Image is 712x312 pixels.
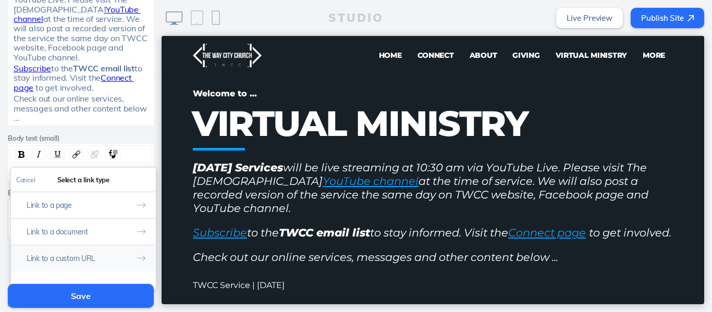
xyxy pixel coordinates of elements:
[88,149,102,159] div: Unlink
[69,149,83,159] div: Link
[8,134,154,142] label: Body text (small)
[31,125,121,138] strong: [DATE] Services
[104,149,122,159] div: rdw-icons-control
[308,15,336,24] span: About
[8,144,154,180] div: rdw-wrapper
[556,8,623,28] a: Live Preview
[300,9,343,30] a: About
[31,215,511,228] p: Check out our online services, messages and other content below ...
[394,15,466,24] span: Virtual Ministry
[210,9,248,30] a: Home
[31,8,100,31] img: cc739cd5-c604-4ca6-89fa-596a73041da9.png
[51,149,65,159] div: Underline
[30,74,511,102] p: VIRTUAL MINISTRY
[31,190,511,204] p: to the to stay informed. Visit the to get involved.
[67,149,104,159] div: rdw-link-control
[14,63,144,83] span: to stay informed. Visit the
[13,149,67,159] div: rdw-inline-control
[351,15,378,24] span: Giving
[473,9,511,30] a: More
[32,149,46,159] div: Italic
[14,63,51,73] a: Subscribe
[11,168,156,192] div: Select a link type
[8,189,154,197] label: Embed code
[11,168,40,192] button: Cancel
[14,14,149,63] span: at the time of service. We will also post a recorded version of the service the same day on TWCC ...
[137,255,145,261] img: icon-right-arrow@2x.png
[8,198,154,240] textarea: <iframe width="560" height="315" src="[URL][DOMAIN_NAME]" title="YouTube video player" frameborde...
[31,125,511,179] p: will be live streaming at 10:30 am via YouTube Live. Please visit The [DEMOGRAPHIC_DATA] at the t...
[31,52,511,64] p: Welcome to …
[161,139,257,152] a: YouTube channel
[248,9,300,30] a: Connect
[117,190,208,203] strong: TWCC email list
[14,167,102,177] span: TWCC Service | [DATE]
[343,9,386,30] a: Giving
[51,63,73,73] span: to the
[31,190,85,203] a: Subscribe
[191,10,203,25] img: icon-tablet@2x.png
[35,82,94,93] span: to get involved.
[256,15,292,24] span: Connect
[10,167,152,177] div: rdw-editor
[688,15,694,22] img: icon-arrow-ne@2x.png
[9,145,152,163] div: rdw-toolbar
[386,9,474,30] a: Virtual Ministry
[14,4,141,24] a: YouTube channel
[11,218,156,245] button: Link to a document
[212,10,220,25] img: icon-phone@2x.png
[15,149,28,159] div: Bold
[8,284,154,308] button: Save
[166,11,182,25] img: icon-desktop@2x.png
[137,229,145,234] img: icon-right-arrow@2x.png
[137,202,145,208] img: icon-right-arrow@2x.png
[347,190,424,203] a: Connect page
[631,8,704,28] button: Publish Site
[14,72,134,92] a: Connect page
[14,93,149,123] span: Check out our online services, messages and other content below ...
[31,244,511,255] p: TWCC Service | [DATE]
[217,15,240,24] span: Home
[11,192,156,218] button: Link to a page
[73,63,134,73] span: TWCC email list
[11,245,156,271] button: Link to a custom URL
